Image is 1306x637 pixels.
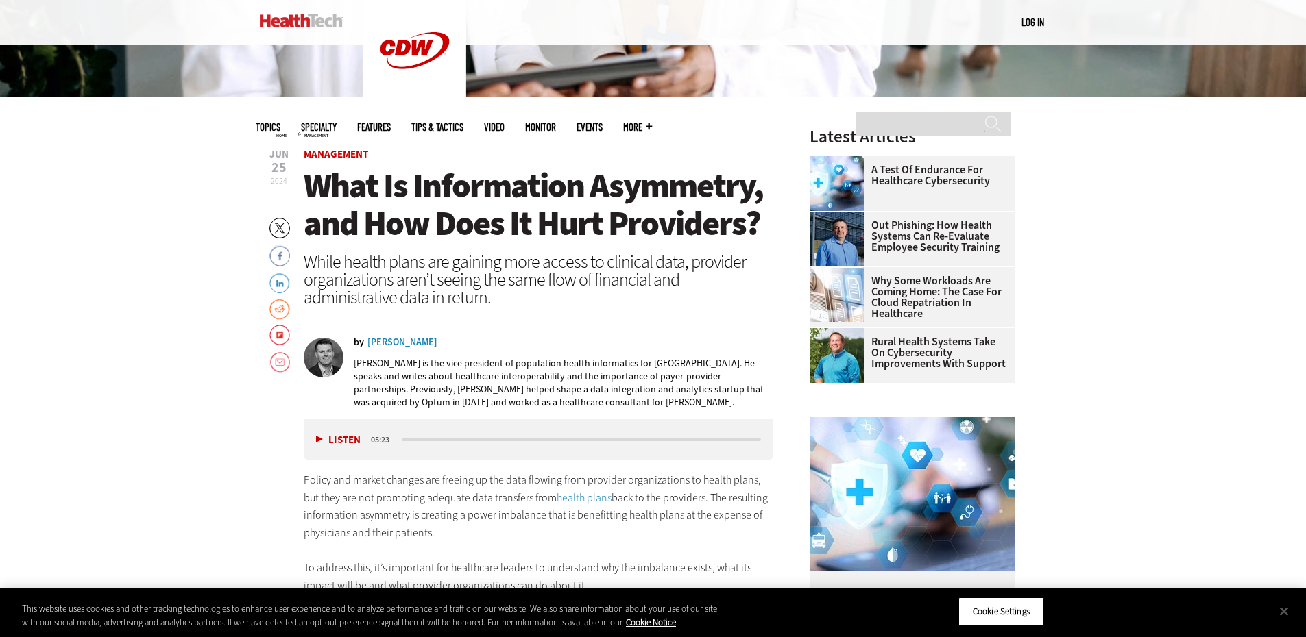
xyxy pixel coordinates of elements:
div: This website uses cookies and other tracking technologies to enhance user experience and to analy... [22,602,718,629]
span: by [354,338,364,347]
a: Log in [1021,16,1044,28]
img: Michael Westover [304,338,343,377]
span: What Is Information Asymmetry, and How Does It Hurt Providers? [304,163,763,246]
a: Video [484,122,505,132]
p: Policy and market changes are freeing up the data flowing from provider organizations to health p... [304,471,774,594]
a: Jim Roeder [810,328,871,339]
div: media player [304,419,774,460]
p: Security [810,571,1015,601]
a: Electronic health records [810,267,871,278]
span: Jun [269,149,289,160]
div: While health plans are gaining more access to clinical data, provider organizations aren’t seeing... [304,253,774,306]
a: Management [304,147,368,161]
a: Why Some Workloads Are Coming Home: The Case for Cloud Repatriation in Healthcare [810,275,1007,319]
a: Rural Health Systems Take On Cybersecurity Improvements with Support [810,336,1007,369]
span: 2024 [271,175,287,186]
a: [PERSON_NAME] [367,338,437,347]
span: More [623,122,652,132]
p: [PERSON_NAME] is the vice president of population health informatics for [GEOGRAPHIC_DATA]. He sp... [354,357,774,409]
a: More information about your privacy [626,616,676,628]
span: Topics [256,122,280,132]
span: 25 [269,161,289,175]
a: CDW [363,90,466,105]
a: Out Phishing: How Health Systems Can Re-Evaluate Employee Security Training [810,220,1007,253]
a: Events [577,122,603,132]
button: Cookie Settings [958,597,1044,626]
img: Electronic health records [810,267,864,322]
a: A Test of Endurance for Healthcare Cybersecurity [810,164,1007,186]
button: Listen [316,435,361,445]
a: Tips & Tactics [411,122,463,132]
img: Scott Currie [810,212,864,266]
a: Healthcare cybersecurity [810,156,871,167]
button: Close [1269,596,1299,626]
a: Scott Currie [810,212,871,223]
h3: Latest Articles [810,128,1015,145]
img: Home [260,14,343,27]
a: health plans [557,490,612,505]
div: User menu [1021,15,1044,29]
a: MonITor [525,122,556,132]
div: duration [369,434,400,446]
img: Healthcare cybersecurity [810,156,864,211]
img: Jim Roeder [810,328,864,383]
span: Specialty [301,122,337,132]
a: Features [357,122,391,132]
img: Healthcare cybersecurity [810,417,1015,571]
